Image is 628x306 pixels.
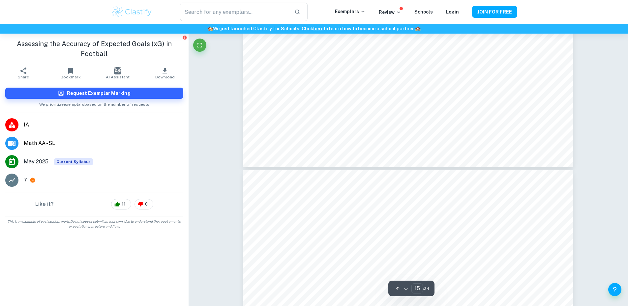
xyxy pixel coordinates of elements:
input: Search for any exemplars... [180,3,289,21]
img: Clastify logo [111,5,153,18]
a: Login [446,9,459,14]
span: Bookmark [61,75,81,79]
span: / 24 [423,286,429,292]
button: Fullscreen [193,39,206,52]
span: 0 [141,201,151,208]
span: This is an example of past student work. Do not copy or submit as your own. Use to understand the... [3,219,186,229]
span: We prioritize exemplars based on the number of requests [39,99,149,107]
button: JOIN FOR FREE [472,6,517,18]
p: Exemplars [335,8,366,15]
button: Request Exemplar Marking [5,88,183,99]
div: 11 [111,199,131,209]
span: 🏫 [415,26,421,31]
img: AI Assistant [114,67,121,74]
a: Schools [414,9,433,14]
div: 0 [135,199,153,209]
span: 11 [118,201,129,208]
h1: Assessing the Accuracy of Expected Goals (xG) in Football [5,39,183,59]
span: IA [24,121,183,129]
span: Download [155,75,175,79]
button: AI Assistant [94,64,141,82]
span: AI Assistant [106,75,130,79]
button: Report issue [182,35,187,40]
h6: We just launched Clastify for Schools. Click to learn how to become a school partner. [1,25,627,32]
span: May 2025 [24,158,48,166]
button: Download [141,64,189,82]
button: Bookmark [47,64,94,82]
span: Math AA - SL [24,139,183,147]
a: here [313,26,323,31]
span: Share [18,75,29,79]
div: This exemplar is based on the current syllabus. Feel free to refer to it for inspiration/ideas wh... [54,158,93,165]
span: Current Syllabus [54,158,93,165]
h6: Like it? [35,200,54,208]
p: 7 [24,176,27,184]
button: Help and Feedback [608,283,621,296]
p: Review [379,9,401,16]
span: 🏫 [207,26,213,31]
h6: Request Exemplar Marking [67,90,131,97]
